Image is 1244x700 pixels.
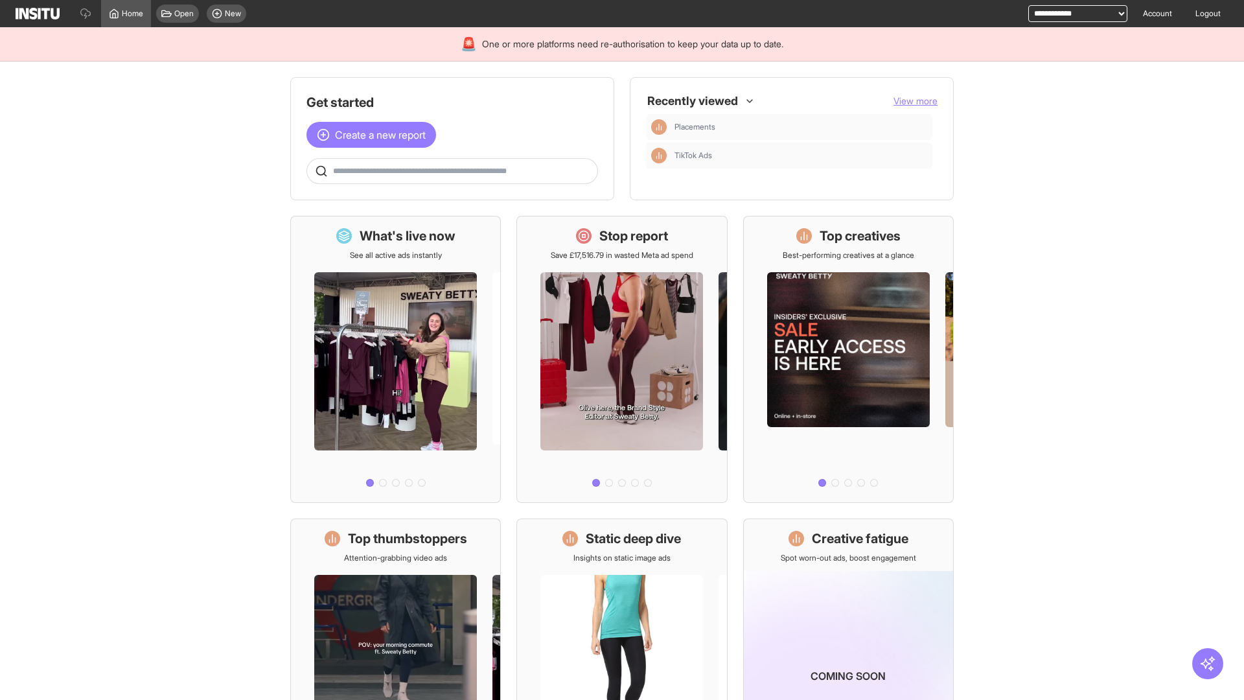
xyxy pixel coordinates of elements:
span: New [225,8,241,19]
img: Logo [16,8,60,19]
a: What's live nowSee all active ads instantly [290,216,501,503]
a: Stop reportSave £17,516.79 in wasted Meta ad spend [516,216,727,503]
p: See all active ads instantly [350,250,442,261]
div: Insights [651,119,667,135]
span: View more [893,95,938,106]
span: TikTok Ads [674,150,927,161]
button: View more [893,95,938,108]
h1: Top creatives [820,227,901,245]
h1: Get started [306,93,598,111]
a: Top creativesBest-performing creatives at a glance [743,216,954,503]
span: Placements [674,122,715,132]
div: Insights [651,148,667,163]
span: Create a new report [335,127,426,143]
p: Best-performing creatives at a glance [783,250,914,261]
p: Attention-grabbing video ads [344,553,447,563]
h1: Static deep dive [586,530,681,548]
h1: Top thumbstoppers [348,530,467,548]
span: Placements [674,122,927,132]
h1: Stop report [599,227,668,245]
h1: What's live now [360,227,455,245]
span: Home [122,8,143,19]
span: TikTok Ads [674,150,712,161]
div: 🚨 [461,35,477,53]
span: One or more platforms need re-authorisation to keep your data up to date. [482,38,783,51]
button: Create a new report [306,122,436,148]
span: Open [174,8,194,19]
p: Insights on static image ads [573,553,671,563]
p: Save £17,516.79 in wasted Meta ad spend [551,250,693,261]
